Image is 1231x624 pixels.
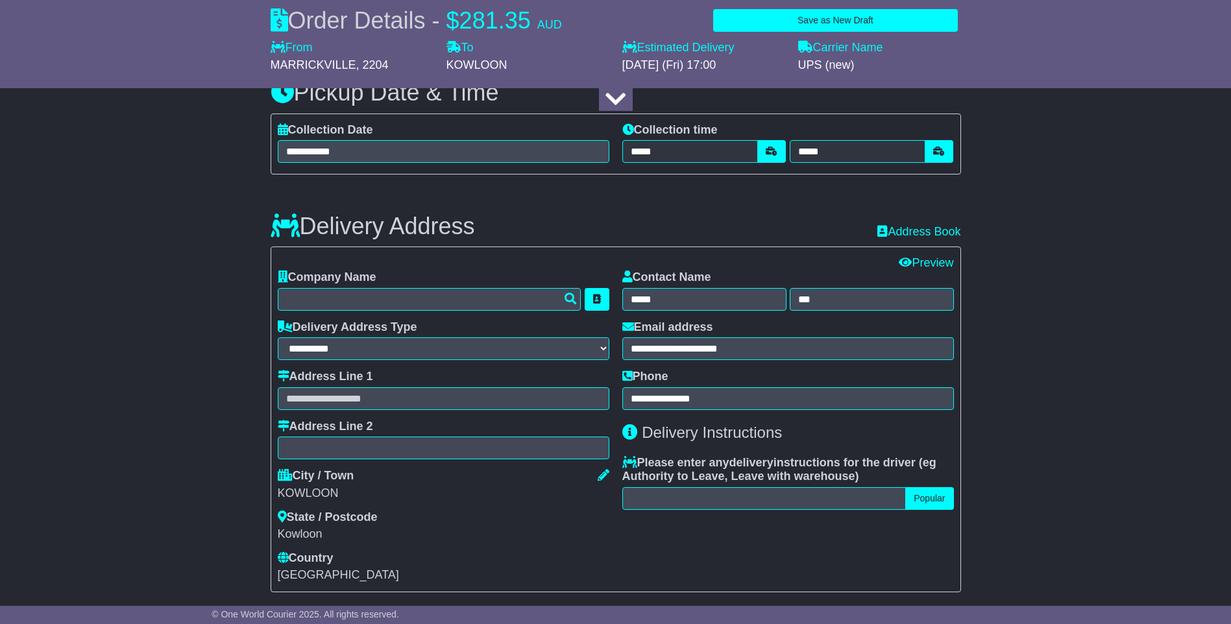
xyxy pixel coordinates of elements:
[212,609,399,619] span: © One World Courier 2025. All rights reserved.
[446,7,459,34] span: $
[622,41,785,55] label: Estimated Delivery
[278,370,373,384] label: Address Line 1
[729,456,774,469] span: delivery
[446,58,507,71] span: KOWLOON
[278,420,373,434] label: Address Line 2
[446,41,474,55] label: To
[622,58,785,73] div: [DATE] (Fri) 17:00
[459,7,531,34] span: 281.35
[271,41,313,55] label: From
[278,320,417,335] label: Delivery Address Type
[278,510,378,525] label: State / Postcode
[622,456,954,484] label: Please enter any instructions for the driver ( )
[278,568,399,581] span: [GEOGRAPHIC_DATA]
[537,18,562,31] span: AUD
[877,225,960,238] a: Address Book
[278,123,373,138] label: Collection Date
[713,9,957,32] button: Save as New Draft
[271,58,356,71] span: MARRICKVILLE
[278,469,354,483] label: City / Town
[271,6,562,34] div: Order Details -
[798,58,961,73] div: UPS (new)
[798,41,883,55] label: Carrier Name
[622,370,668,384] label: Phone
[622,456,936,483] span: eg Authority to Leave, Leave with warehouse
[271,80,961,106] h3: Pickup Date & Time
[622,270,711,285] label: Contact Name
[278,486,609,501] div: KOWLOON
[642,424,782,441] span: Delivery Instructions
[905,487,953,510] button: Popular
[899,256,953,269] a: Preview
[622,320,713,335] label: Email address
[278,270,376,285] label: Company Name
[271,213,475,239] h3: Delivery Address
[278,527,442,542] div: Kowloon
[356,58,389,71] span: , 2204
[622,123,718,138] label: Collection time
[278,551,334,566] label: Country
